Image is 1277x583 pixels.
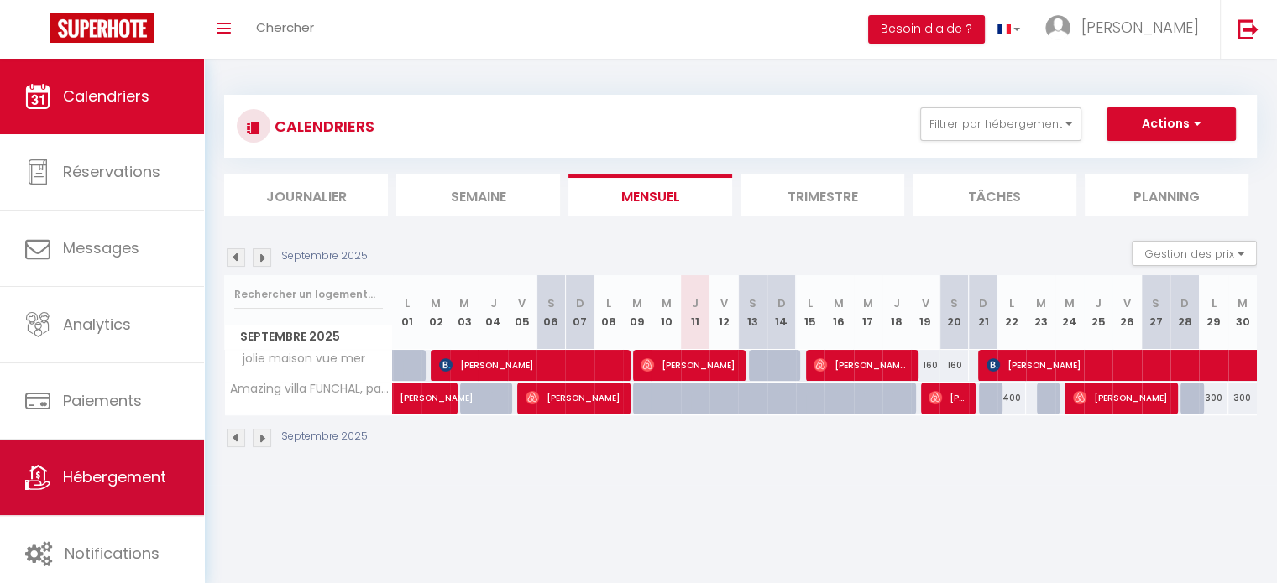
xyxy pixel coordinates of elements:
abbr: D [777,295,786,311]
button: Gestion des prix [1132,241,1257,266]
input: Rechercher un logement... [234,279,383,310]
th: 01 [393,275,421,350]
abbr: M [1036,295,1046,311]
li: Planning [1085,174,1248,216]
span: [PERSON_NAME] [929,382,966,414]
th: 19 [911,275,939,350]
li: Mensuel [568,174,732,216]
abbr: J [893,295,900,311]
abbr: L [606,295,611,311]
img: logout [1238,18,1259,39]
abbr: V [518,295,526,311]
li: Semaine [396,174,560,216]
div: 400 [997,383,1026,414]
th: 04 [479,275,507,350]
th: 27 [1142,275,1170,350]
span: Septembre 2025 [225,325,392,349]
abbr: S [950,295,958,311]
th: 14 [767,275,796,350]
div: 300 [1199,383,1227,414]
li: Journalier [224,174,388,216]
span: [PERSON_NAME] [526,382,620,414]
th: 09 [623,275,652,350]
button: Besoin d'aide ? [868,15,985,44]
div: 300 [1228,383,1257,414]
span: Hébergement [63,466,166,487]
th: 07 [565,275,594,350]
abbr: M [632,295,642,311]
th: 23 [1026,275,1055,350]
abbr: D [1180,295,1189,311]
th: 28 [1170,275,1199,350]
img: ... [1045,15,1070,40]
span: Calendriers [63,86,149,107]
img: Super Booking [50,13,154,43]
th: 02 [421,275,450,350]
th: 10 [652,275,680,350]
abbr: M [863,295,873,311]
abbr: M [834,295,844,311]
abbr: L [1211,295,1216,311]
th: 25 [1084,275,1112,350]
abbr: L [808,295,813,311]
span: [PERSON_NAME] Van Der [PERSON_NAME] [814,349,908,381]
th: 08 [594,275,623,350]
abbr: M [459,295,469,311]
abbr: J [692,295,699,311]
span: Messages [63,237,139,258]
p: Septembre 2025 [281,429,368,445]
div: 160 [911,350,939,381]
th: 06 [536,275,565,350]
abbr: J [1095,295,1102,311]
th: 26 [1112,275,1141,350]
h3: CALENDRIERS [270,107,374,145]
th: 29 [1199,275,1227,350]
th: 30 [1228,275,1257,350]
button: Actions [1107,107,1236,141]
abbr: S [547,295,555,311]
abbr: J [490,295,497,311]
abbr: M [1238,295,1248,311]
th: 17 [854,275,882,350]
abbr: M [1065,295,1075,311]
th: 22 [997,275,1026,350]
li: Tâches [913,174,1076,216]
th: 16 [824,275,853,350]
th: 13 [738,275,767,350]
span: [PERSON_NAME] [439,349,620,381]
th: 12 [709,275,738,350]
span: jolie maison vue mer [228,350,369,368]
span: Analytics [63,314,131,335]
span: Notifications [65,543,160,564]
abbr: L [405,295,410,311]
span: Amazing villa FUNCHAL, panoramic sea view [228,383,395,395]
abbr: V [922,295,929,311]
span: [PERSON_NAME] [641,349,735,381]
th: 18 [882,275,911,350]
th: 15 [796,275,824,350]
span: Paiements [63,390,142,411]
th: 20 [939,275,968,350]
li: Trimestre [741,174,904,216]
div: 160 [939,350,968,381]
span: [PERSON_NAME] [1073,382,1168,414]
button: Ouvrir le widget de chat LiveChat [13,7,64,57]
span: Chercher [256,18,314,36]
abbr: M [661,295,671,311]
abbr: D [576,295,584,311]
th: 03 [450,275,479,350]
span: [PERSON_NAME] [400,373,477,405]
span: [PERSON_NAME] [1081,17,1199,38]
a: [PERSON_NAME] [393,383,421,414]
abbr: D [979,295,987,311]
abbr: V [1123,295,1131,311]
p: Septembre 2025 [281,248,368,264]
span: Réservations [63,161,160,182]
abbr: S [1152,295,1159,311]
abbr: S [749,295,756,311]
abbr: V [720,295,728,311]
th: 24 [1055,275,1084,350]
th: 11 [681,275,709,350]
th: 21 [969,275,997,350]
button: Filtrer par hébergement [920,107,1081,141]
